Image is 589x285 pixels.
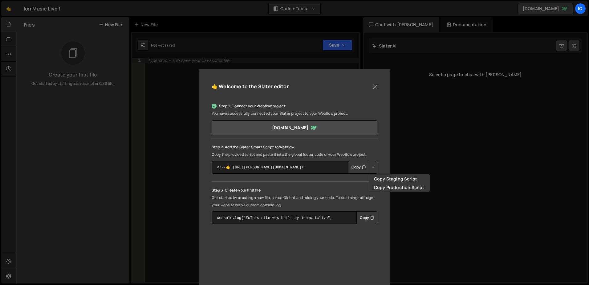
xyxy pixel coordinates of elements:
[369,175,429,183] a: Copy Staging Script
[212,82,289,91] h5: 🤙 Welcome to the Slater editor
[212,120,377,135] a: [DOMAIN_NAME]
[212,187,377,194] p: Step 3: Create your first file
[371,82,380,91] button: Close
[212,102,377,110] p: Step 1: Connect your Webflow project
[356,211,377,224] button: Copy
[369,183,429,192] a: Copy Production Script
[348,161,369,174] button: Copy
[212,161,377,174] textarea: <!--🤙 [URL][PERSON_NAME][DOMAIN_NAME]> <script>document.addEventListener("DOMContentLoaded", func...
[575,3,586,14] a: io
[212,194,377,209] p: Get started by creating a new file, select Global, and adding your code. To kick things off, sign...
[212,110,377,117] p: You have successfully connected your Slater project to your Webflow project.
[348,161,377,174] div: Button group with nested dropdown
[356,211,377,224] div: Button group with nested dropdown
[212,151,377,158] p: Copy the provided script and paste it into the global footer code of your Webflow project.
[212,143,377,151] p: Step 2: Add the Slater Smart Script to Webflow
[212,211,377,224] textarea: console.log("%cThis site was built by ionmusiclive", "background:blue;color:#fff;padding: 8px;");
